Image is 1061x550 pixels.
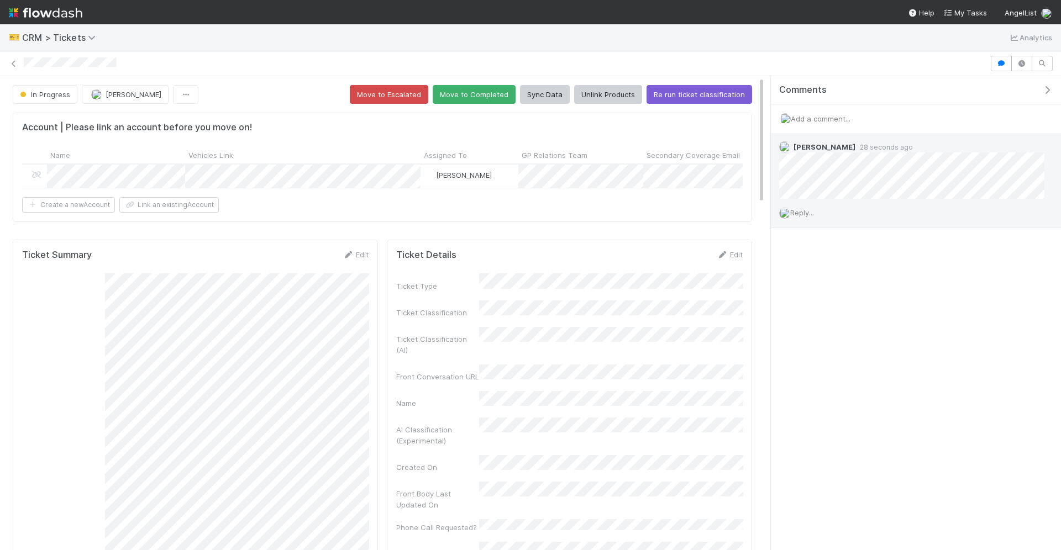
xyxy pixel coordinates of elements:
div: Phone Call Requested? [396,522,479,533]
button: Unlink Products [574,85,642,104]
span: GP Relations Team [522,150,587,161]
button: Create a newAccount [22,197,115,213]
span: 🎫 [9,33,20,42]
h5: Ticket Details [396,250,456,261]
span: [PERSON_NAME] [106,90,161,99]
span: 28 seconds ago [855,143,913,151]
span: Secondary Coverage Email [647,150,740,161]
button: In Progress [13,85,77,104]
div: Front Body Last Updated On [396,488,479,510]
img: avatar_4aa8e4fd-f2b7-45ba-a6a5-94a913ad1fe4.png [779,141,790,152]
div: Ticket Classification (AI) [396,334,479,356]
a: Edit [717,250,743,259]
img: avatar_c597f508-4d28-4c7c-92e0-bd2d0d338f8e.png [780,113,791,124]
span: [PERSON_NAME] [436,171,492,179]
div: Front Conversation URL [396,371,479,382]
img: avatar_c597f508-4d28-4c7c-92e0-bd2d0d338f8e.png [91,89,102,100]
a: Analytics [1009,31,1052,44]
img: avatar_c597f508-4d28-4c7c-92e0-bd2d0d338f8e.png [426,171,434,179]
div: Ticket Type [396,281,479,292]
h5: Ticket Summary [22,250,92,261]
span: Reply... [790,208,814,217]
h5: Account | Please link an account before you move on! [22,122,252,133]
span: CRM > Tickets [22,32,101,43]
span: Add a comment... [791,114,850,123]
div: AI Classification (Experimental) [396,424,479,446]
span: Name [50,150,70,161]
button: Link an existingAccount [119,197,219,213]
button: Sync Data [520,85,570,104]
span: Vehicles Link [188,150,233,161]
span: In Progress [18,90,70,99]
span: [PERSON_NAME] [794,142,855,151]
button: [PERSON_NAME] [82,85,169,104]
img: logo-inverted-e16ddd16eac7371096b0.svg [9,3,82,22]
button: Move to Escalated [350,85,428,104]
img: avatar_c597f508-4d28-4c7c-92e0-bd2d0d338f8e.png [779,208,790,219]
div: Help [908,7,934,18]
div: Ticket Classification [396,307,479,318]
button: Re run ticket classification [647,85,752,104]
span: AngelList [1005,8,1037,17]
span: Assigned To [424,150,467,161]
a: My Tasks [943,7,987,18]
img: avatar_c597f508-4d28-4c7c-92e0-bd2d0d338f8e.png [1041,8,1052,19]
div: Name [396,398,479,409]
span: My Tasks [943,8,987,17]
a: Edit [343,250,369,259]
span: Comments [779,84,827,96]
div: Created On [396,462,479,473]
div: [PERSON_NAME] [425,170,492,181]
button: Move to Completed [433,85,516,104]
